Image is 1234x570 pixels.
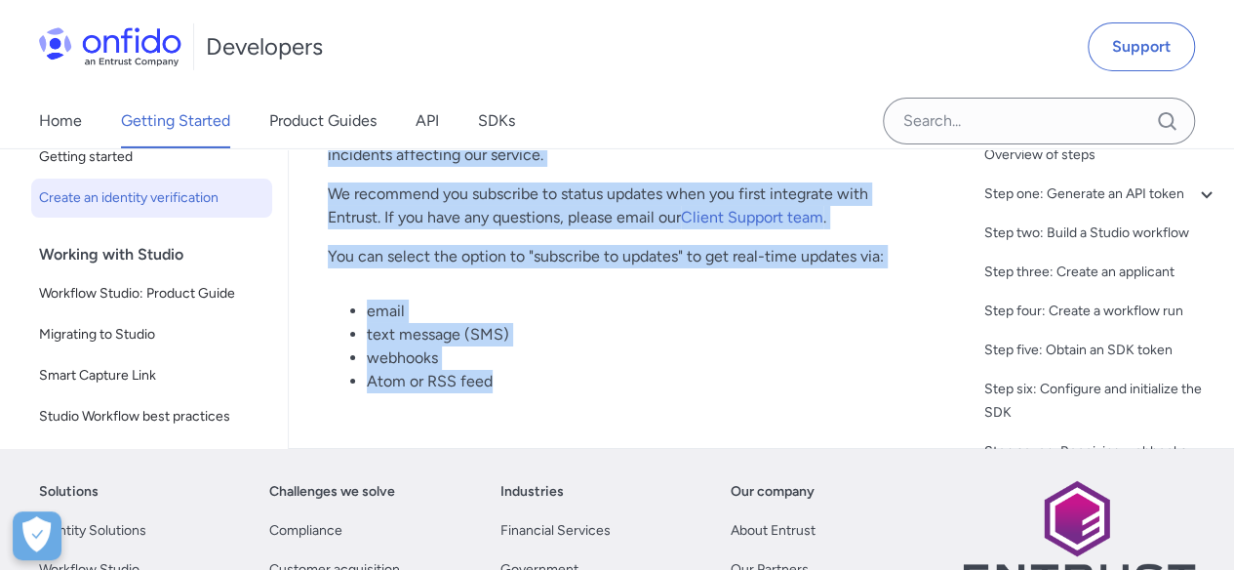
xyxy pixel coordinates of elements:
[31,356,272,395] a: Smart Capture Link
[206,31,323,62] h1: Developers
[1088,22,1195,71] a: Support
[39,364,264,387] span: Smart Capture Link
[478,94,515,148] a: SDKs
[367,346,902,370] li: webhooks
[984,143,1218,167] a: Overview of steps
[31,179,272,218] a: Create an identity verification
[269,480,395,504] a: Challenges we solve
[984,261,1218,284] a: Step three: Create an applicant
[13,511,61,560] button: Open Preferences
[269,94,377,148] a: Product Guides
[31,397,272,436] a: Studio Workflow best practices
[39,405,264,428] span: Studio Workflow best practices
[31,274,272,313] a: Workflow Studio: Product Guide
[269,519,342,543] a: Compliance
[31,315,272,354] a: Migrating to Studio
[328,245,902,268] p: You can select the option to "subscribe to updates" to get real-time updates via:
[984,222,1218,245] a: Step two: Build a Studio workflow
[883,98,1195,144] input: Onfido search input field
[984,440,1218,464] a: Step seven: Receiving webhooks
[39,145,264,169] span: Getting started
[500,519,611,543] a: Financial Services
[367,300,902,323] li: email
[731,480,815,504] a: Our company
[39,235,280,274] div: Working with Studio
[500,480,564,504] a: Industries
[31,138,272,177] a: Getting started
[39,282,264,305] span: Workflow Studio: Product Guide
[39,186,264,210] span: Create an identity verification
[39,94,82,148] a: Home
[984,339,1218,362] a: Step five: Obtain an SDK token
[731,519,816,543] a: About Entrust
[39,519,146,543] a: Identity Solutions
[984,183,1218,206] a: Step one: Generate an API token
[984,378,1218,425] a: Step six: Configure and initialize the SDK
[13,511,61,560] div: Cookie Preferences
[367,370,902,393] li: Atom or RSS feed
[416,94,439,148] a: API
[367,323,902,346] li: text message (SMS)
[39,323,264,346] span: Migrating to Studio
[681,208,823,226] a: Client Support team
[39,480,99,504] a: Solutions
[328,183,902,229] p: We recommend you subscribe to status updates when you first integrate with Entrust. If you have a...
[39,27,181,66] img: Onfido Logo
[121,94,230,148] a: Getting Started
[984,300,1218,323] a: Step four: Create a workflow run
